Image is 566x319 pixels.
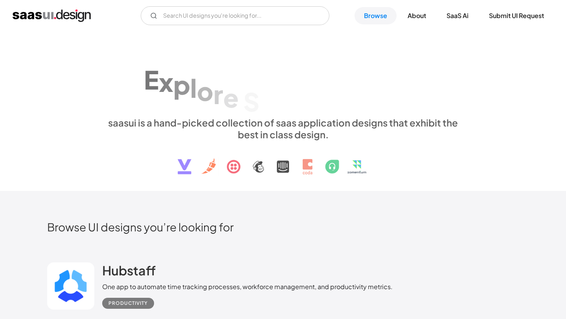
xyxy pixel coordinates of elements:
[102,117,464,140] div: saasui is a hand-picked collection of saas application designs that exhibit the best in class des...
[355,7,397,24] a: Browse
[437,7,478,24] a: SaaS Ai
[159,67,173,97] div: x
[141,6,329,25] input: Search UI designs you're looking for...
[164,140,402,181] img: text, icon, saas logo
[13,9,91,22] a: home
[108,299,148,308] div: Productivity
[173,70,190,100] div: p
[102,282,393,291] div: One app to automate time tracking processes, workforce management, and productivity metrics.
[102,49,464,109] h1: Explore SaaS UI design patterns & interactions.
[102,262,156,278] h2: Hubstaff
[197,75,213,106] div: o
[190,72,197,103] div: l
[243,86,259,117] div: S
[480,7,553,24] a: Submit UI Request
[141,6,329,25] form: Email Form
[47,220,519,234] h2: Browse UI designs you’re looking for
[213,79,223,109] div: r
[223,82,239,113] div: e
[144,64,159,94] div: E
[398,7,436,24] a: About
[102,262,156,282] a: Hubstaff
